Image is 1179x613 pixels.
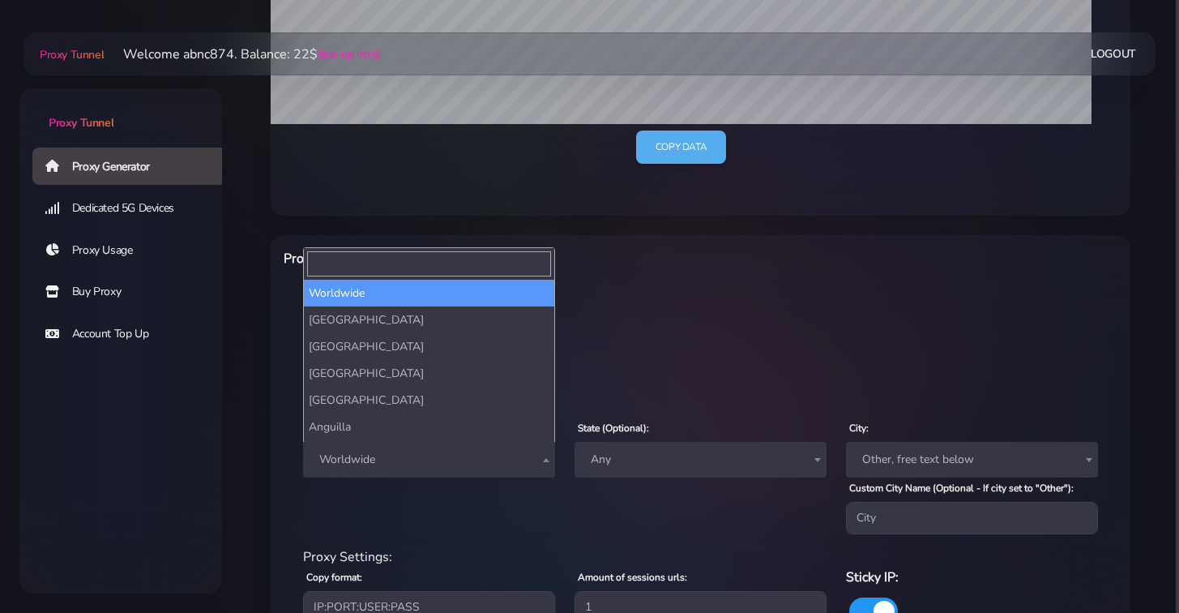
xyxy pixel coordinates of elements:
[584,448,817,471] span: Any
[32,232,235,269] a: Proxy Usage
[307,251,551,276] input: Search
[846,567,1098,588] h6: Sticky IP:
[304,414,554,440] li: Anguilla
[575,442,827,478] span: Any
[1100,534,1159,593] iframe: Webchat Widget
[32,273,235,311] a: Buy Proxy
[303,442,555,478] span: Worldwide
[40,47,104,62] span: Proxy Tunnel
[304,306,554,333] li: [GEOGRAPHIC_DATA]
[293,547,1108,567] div: Proxy Settings:
[32,190,235,227] a: Dedicated 5G Devices
[104,45,380,64] li: Welcome abnc874. Balance: 22$
[49,115,113,131] span: Proxy Tunnel
[304,360,554,387] li: [GEOGRAPHIC_DATA]
[304,333,554,360] li: [GEOGRAPHIC_DATA]
[856,448,1088,471] span: Other, free text below
[578,570,687,585] label: Amount of sessions urls:
[306,570,362,585] label: Copy format:
[19,88,222,131] a: Proxy Tunnel
[318,45,380,62] a: (top-up here)
[304,440,554,467] li: [GEOGRAPHIC_DATA]
[313,448,545,471] span: Worldwide
[32,148,235,185] a: Proxy Generator
[304,280,554,306] li: Worldwide
[578,421,649,435] label: State (Optional):
[636,131,726,164] a: Copy data
[846,502,1098,534] input: City
[846,442,1098,478] span: Other, free text below
[849,421,869,435] label: City:
[284,248,762,269] h6: Proxy Manager
[36,41,104,67] a: Proxy Tunnel
[849,481,1074,495] label: Custom City Name (Optional - If city set to "Other"):
[1091,39,1136,69] a: Logout
[304,387,554,414] li: [GEOGRAPHIC_DATA]
[32,315,235,353] a: Account Top Up
[293,398,1108,418] div: Location:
